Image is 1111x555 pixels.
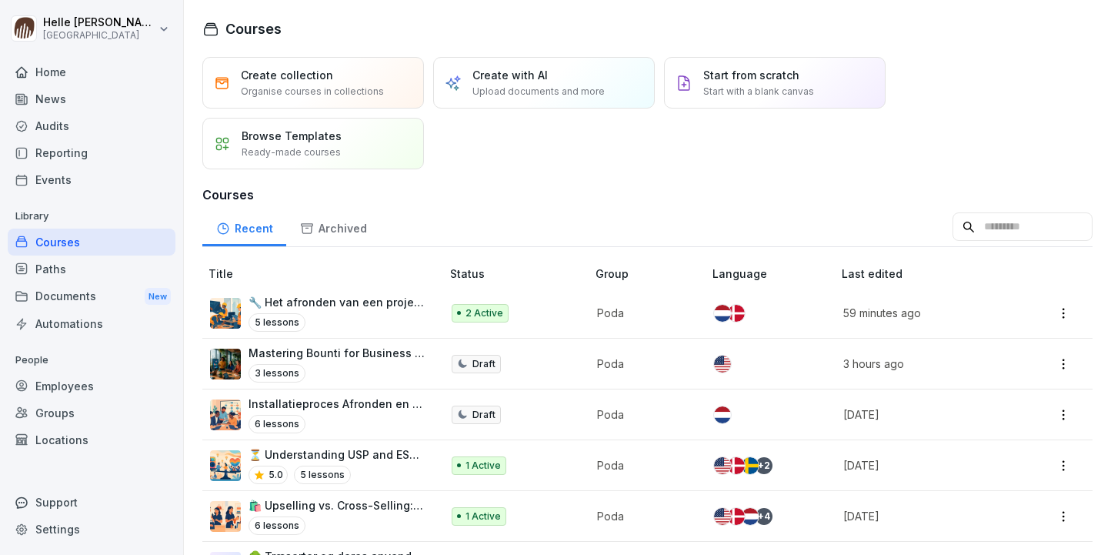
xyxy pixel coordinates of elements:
[269,468,283,482] p: 5.0
[728,305,745,322] img: dk.svg
[249,294,425,310] p: 🔧 Het afronden van een project bij een klant
[465,510,501,523] p: 1 Active
[8,348,175,373] p: People
[728,457,745,474] img: dk.svg
[249,517,305,535] p: 6 lessons
[8,283,175,311] div: Documents
[596,266,706,282] p: Group
[742,457,759,474] img: se.svg
[472,357,495,371] p: Draft
[249,446,425,463] p: ⏳ Understanding USP and ESP in 5 Minutes
[249,345,425,361] p: Mastering Bounti for Business Success
[209,266,444,282] p: Title
[294,466,351,484] p: 5 lessons
[145,288,171,306] div: New
[8,229,175,256] a: Courses
[597,305,688,321] p: Poda
[8,85,175,112] a: News
[472,408,495,422] p: Draft
[714,305,731,322] img: nl.svg
[241,85,384,99] p: Organise courses in collections
[472,67,548,83] p: Create with AI
[714,457,731,474] img: us.svg
[843,508,1009,524] p: [DATE]
[210,450,241,481] img: ghfaes66icgjudemyzanc5gs.png
[703,67,799,83] p: Start from scratch
[43,30,155,41] p: [GEOGRAPHIC_DATA]
[249,415,305,433] p: 6 lessons
[8,310,175,337] a: Automations
[712,266,836,282] p: Language
[286,207,380,246] a: Archived
[8,59,175,85] a: Home
[597,356,688,372] p: Poda
[597,457,688,473] p: Poda
[202,186,1093,204] h3: Courses
[8,283,175,311] a: DocumentsNew
[242,145,341,159] p: Ready-made courses
[843,457,1009,473] p: [DATE]
[249,313,305,332] p: 5 lessons
[450,266,589,282] p: Status
[43,16,155,29] p: Helle [PERSON_NAME]
[8,204,175,229] p: Library
[742,508,759,525] img: nl.svg
[210,349,241,379] img: df3r0a6984uatei5w829qbjn.png
[8,139,175,166] a: Reporting
[241,67,333,83] p: Create collection
[843,305,1009,321] p: 59 minutes ago
[472,85,605,99] p: Upload documents and more
[728,508,745,525] img: dk.svg
[249,396,425,412] p: Installatieproces Afronden en Administratieve Overdracht
[842,266,1028,282] p: Last edited
[843,406,1009,423] p: [DATE]
[210,400,241,430] img: kklpdswvdqg66yvhtigjqc5n.png
[8,426,175,453] a: Locations
[8,400,175,426] a: Groups
[714,356,731,373] img: us.svg
[249,497,425,513] p: 🛍️ Upselling vs. Cross-Selling: A 5-Minute Guide
[225,18,282,39] h1: Courses
[210,298,241,329] img: d7emgzj6kk9eqhpx81vf2kik.png
[714,508,731,525] img: us.svg
[8,373,175,400] a: Employees
[202,207,286,246] a: Recent
[597,406,688,423] p: Poda
[703,85,814,99] p: Start with a blank canvas
[597,508,688,524] p: Poda
[843,356,1009,372] p: 3 hours ago
[249,364,305,383] p: 3 lessons
[8,112,175,139] a: Audits
[8,489,175,516] div: Support
[8,256,175,283] a: Paths
[210,501,241,532] img: g4gd9d39w4p3s4dr2i7gla5s.png
[8,166,175,193] a: Events
[714,406,731,423] img: nl.svg
[756,457,772,474] div: + 2
[465,306,503,320] p: 2 Active
[465,459,501,473] p: 1 Active
[8,516,175,543] a: Settings
[756,508,772,525] div: + 4
[242,128,342,144] p: Browse Templates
